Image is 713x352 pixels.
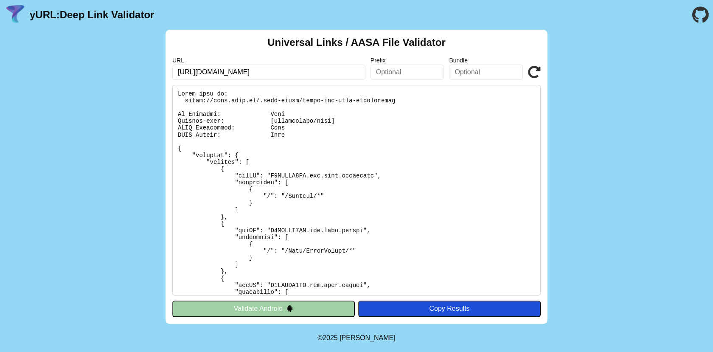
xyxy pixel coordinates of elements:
footer: © [317,324,395,352]
img: yURL Logo [4,4,26,26]
button: Validate Android [172,301,355,317]
a: yURL:Deep Link Validator [30,9,154,21]
input: Required [172,65,365,80]
div: Copy Results [362,305,536,313]
img: droidIcon.svg [286,305,293,312]
span: 2025 [323,334,338,341]
h2: Universal Links / AASA File Validator [267,37,446,48]
label: Bundle [449,57,523,64]
label: Prefix [371,57,444,64]
input: Optional [449,65,523,80]
a: Michael Ibragimchayev's Personal Site [340,334,396,341]
button: Copy Results [358,301,541,317]
label: URL [172,57,365,64]
input: Optional [371,65,444,80]
pre: Lorem ipsu do: sitam://cons.adip.el/.sedd-eiusm/tempo-inc-utla-etdoloremag Al Enimadmi: Veni Quis... [172,85,541,296]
